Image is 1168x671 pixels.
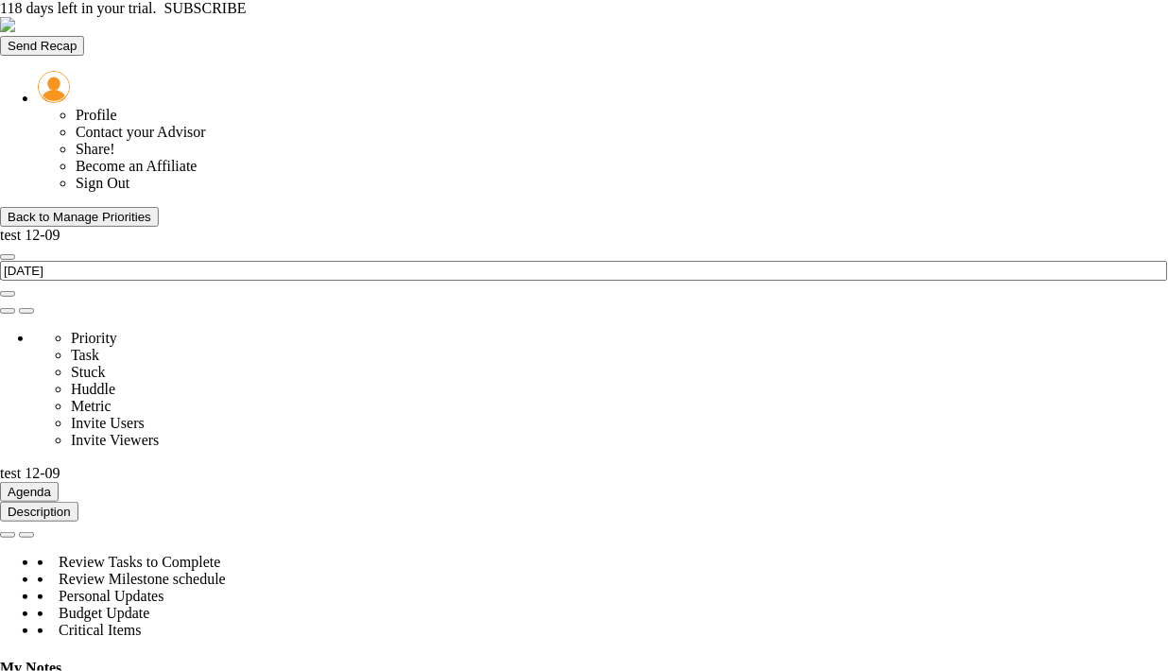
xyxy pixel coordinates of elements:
[76,107,117,123] span: Profile
[71,347,99,363] span: Task
[38,588,1168,605] div: Personal Updates
[38,622,1168,639] div: Critical Items
[76,158,198,174] span: Become an Affiliate
[71,330,117,346] span: Priority
[71,415,145,431] span: Invite Users
[71,364,105,380] span: Stuck
[76,124,206,140] span: Contact your Advisor
[38,71,70,103] img: 157261.Person.photo
[8,505,71,519] span: Description
[8,485,51,499] span: Agenda
[76,141,115,157] span: Share!
[71,432,159,448] span: Invite Viewers
[8,39,77,53] span: Send Recap
[38,605,1168,622] div: Budget Update
[38,571,1168,588] div: Review Milestone schedule
[71,381,115,397] span: Huddle
[8,210,151,224] div: Back to Manage Priorities
[71,398,112,414] span: Metric
[38,554,1168,571] div: Review Tasks to Complete
[76,175,129,191] span: Sign Out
